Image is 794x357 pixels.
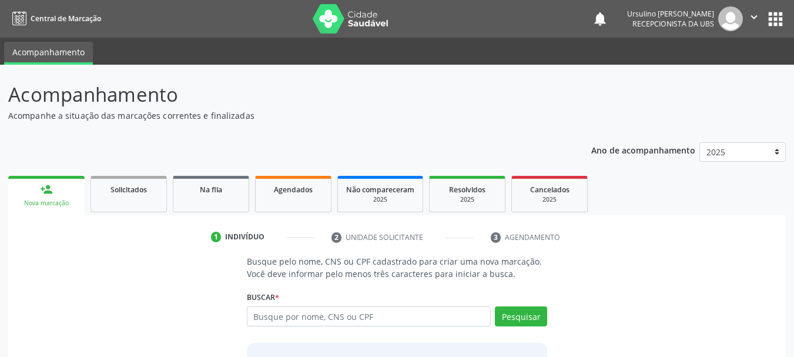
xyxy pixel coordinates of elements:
div: 1 [211,232,222,242]
span: Não compareceram [346,185,414,195]
button: apps [765,9,786,29]
p: Ano de acompanhamento [591,142,695,157]
div: Nova marcação [16,199,76,208]
p: Busque pelo nome, CNS ou CPF cadastrado para criar uma nova marcação. Você deve informar pelo men... [247,255,548,280]
button:  [743,6,765,31]
i:  [748,11,761,24]
button: Pesquisar [495,306,547,326]
a: Central de Marcação [8,9,101,28]
img: img [718,6,743,31]
label: Buscar [247,288,279,306]
div: Indivíduo [225,232,264,242]
p: Acompanhamento [8,80,552,109]
p: Acompanhe a situação das marcações correntes e finalizadas [8,109,552,122]
span: Agendados [274,185,313,195]
span: Resolvidos [449,185,485,195]
div: 2025 [520,195,579,204]
span: Cancelados [530,185,569,195]
span: Na fila [200,185,222,195]
div: 2025 [438,195,497,204]
span: Solicitados [110,185,147,195]
div: Ursulino [PERSON_NAME] [627,9,714,19]
button: notifications [592,11,608,27]
a: Acompanhamento [4,42,93,65]
span: Recepcionista da UBS [632,19,714,29]
div: 2025 [346,195,414,204]
div: person_add [40,183,53,196]
input: Busque por nome, CNS ou CPF [247,306,491,326]
span: Central de Marcação [31,14,101,24]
